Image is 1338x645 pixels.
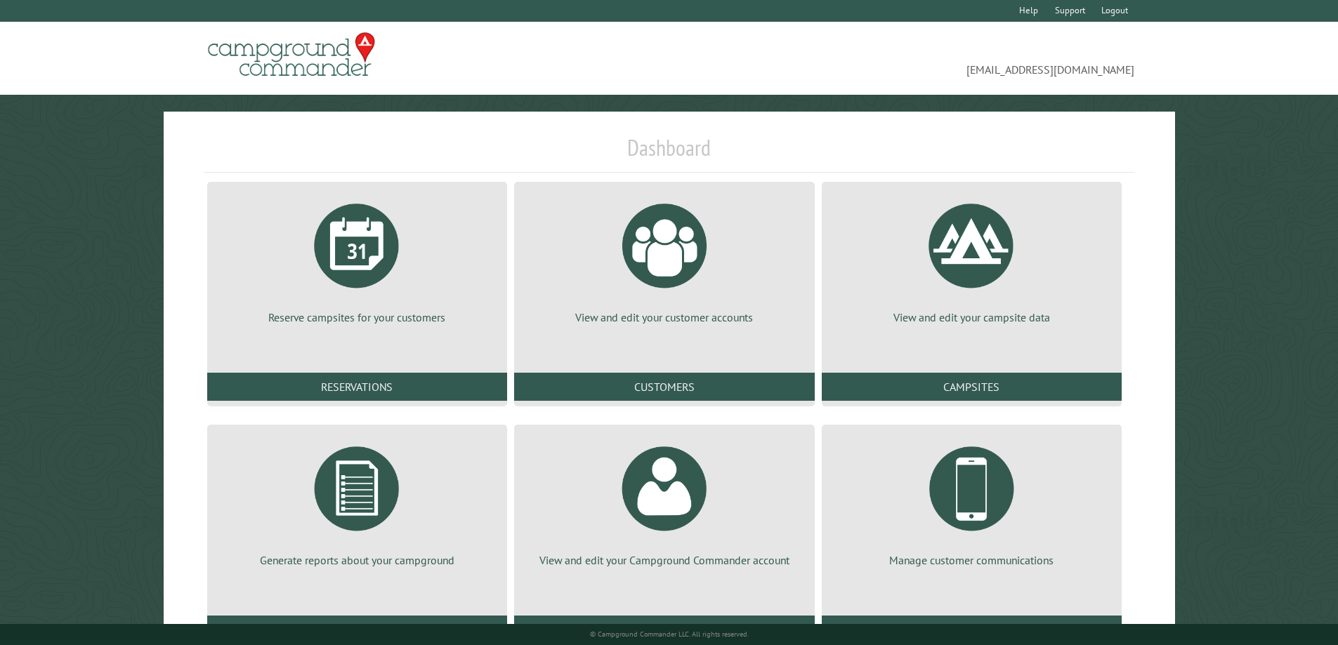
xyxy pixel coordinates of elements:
[590,630,749,639] small: © Campground Commander LLC. All rights reserved.
[839,552,1105,568] p: Manage customer communications
[207,616,507,644] a: Reports
[224,552,490,568] p: Generate reports about your campground
[204,134,1135,173] h1: Dashboard
[224,193,490,325] a: Reserve campsites for your customers
[531,436,797,568] a: View and edit your Campground Commander account
[839,436,1105,568] a: Manage customer communications
[207,373,507,401] a: Reservations
[514,616,814,644] a: Account
[839,193,1105,325] a: View and edit your campsite data
[204,27,379,82] img: Campground Commander
[224,310,490,325] p: Reserve campsites for your customers
[531,193,797,325] a: View and edit your customer accounts
[224,436,490,568] a: Generate reports about your campground
[822,373,1122,401] a: Campsites
[531,552,797,568] p: View and edit your Campground Commander account
[531,310,797,325] p: View and edit your customer accounts
[839,310,1105,325] p: View and edit your campsite data
[669,39,1135,78] span: [EMAIL_ADDRESS][DOMAIN_NAME]
[514,373,814,401] a: Customers
[822,616,1122,644] a: Communications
